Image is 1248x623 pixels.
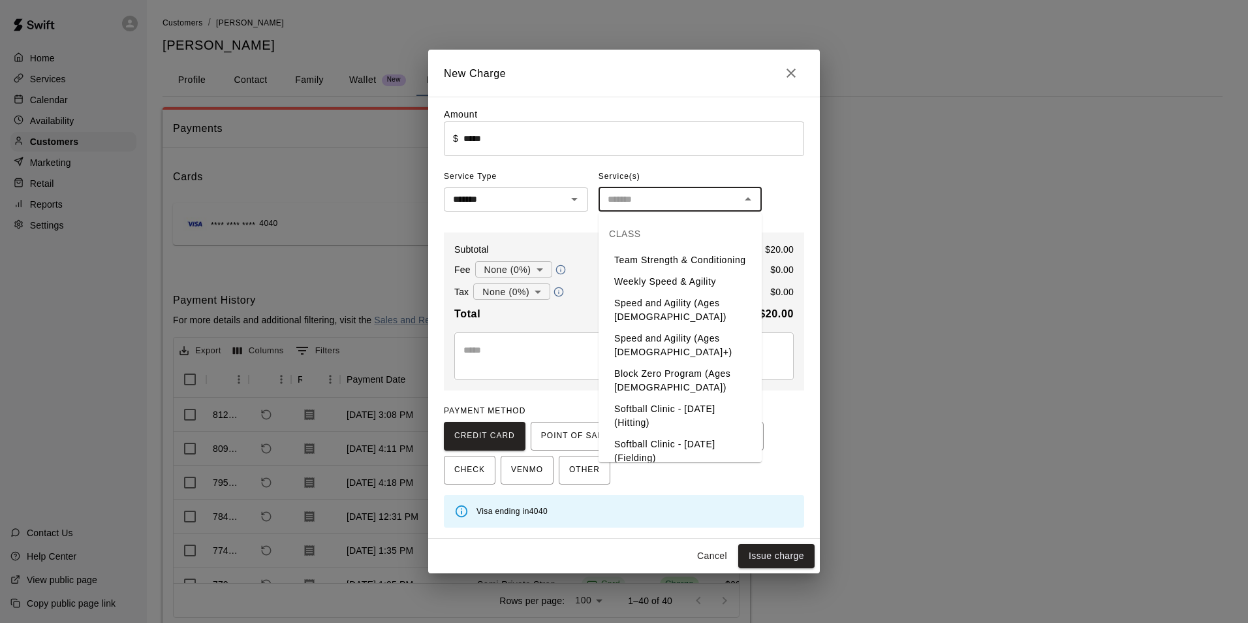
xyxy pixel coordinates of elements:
[501,456,554,485] button: VENMO
[599,293,762,328] li: Speed and Agility (Ages [DEMOGRAPHIC_DATA])
[738,544,815,568] button: Issue charge
[444,406,525,415] span: PAYMENT METHOD
[511,460,543,481] span: VENMO
[565,190,584,208] button: Open
[454,426,515,447] span: CREDIT CARD
[759,308,794,319] b: $ 20.00
[444,109,478,120] label: Amount
[569,460,600,481] span: OTHER
[475,257,552,281] div: None (0%)
[599,167,640,187] span: Service(s)
[444,456,495,485] button: CHECK
[444,422,525,451] button: CREDIT CARD
[599,249,762,271] li: Team Strength & Conditioning
[770,285,794,298] p: $ 0.00
[476,507,548,516] span: Visa ending in 4040
[778,60,804,86] button: Close
[454,285,469,298] p: Tax
[454,263,471,276] p: Fee
[531,422,619,451] button: POINT OF SALE
[599,271,762,293] li: Weekly Speed & Agility
[770,263,794,276] p: $ 0.00
[599,363,762,398] li: Block Zero Program (Ages [DEMOGRAPHIC_DATA])
[599,398,762,434] li: Softball Clinic - [DATE] (Hitting)
[691,544,733,568] button: Cancel
[454,308,480,319] b: Total
[559,456,610,485] button: OTHER
[599,218,762,249] div: CLASS
[765,243,794,256] p: $ 20.00
[739,190,757,208] button: Close
[599,328,762,363] li: Speed and Agility (Ages [DEMOGRAPHIC_DATA]+)
[541,426,608,447] span: POINT OF SALE
[599,434,762,469] li: Softball Clinic - [DATE] (Fielding)
[453,132,458,145] p: $
[454,460,485,481] span: CHECK
[444,167,588,187] span: Service Type
[428,50,820,97] h2: New Charge
[454,243,489,256] p: Subtotal
[473,280,550,304] div: None (0%)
